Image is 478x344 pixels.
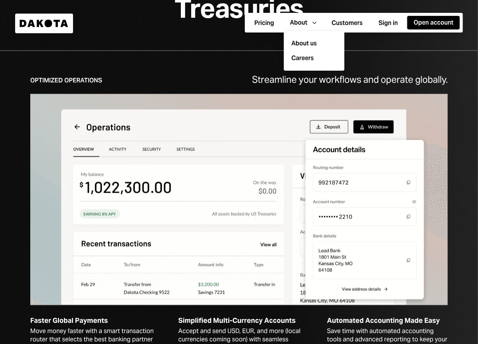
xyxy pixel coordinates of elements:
[30,94,448,305] img: Operations account screen in app
[327,316,448,325] div: Automated Accounting Made Easy
[325,16,369,30] button: Customers
[407,16,460,29] button: Open account
[291,54,343,63] a: Careers
[290,19,307,27] div: About
[252,75,448,85] div: Streamline your workflows and operate globally.
[30,76,102,85] div: Optimized Operations
[248,16,280,30] button: Pricing
[288,36,340,51] a: About us
[283,16,322,29] button: About
[30,316,160,325] div: Faster Global Payments
[178,316,309,325] div: Simplified Multi-Currency Accounts
[372,16,404,30] button: Sign in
